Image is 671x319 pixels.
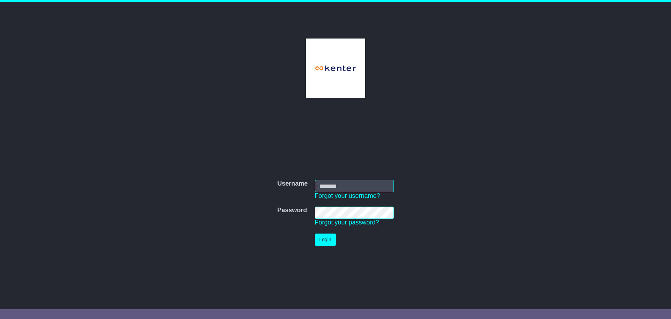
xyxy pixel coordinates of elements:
[315,219,379,226] a: Forgot your password?
[315,234,336,246] button: Login
[315,192,380,199] a: Forgot your username?
[306,39,365,98] img: Kenter International Logistics
[277,180,308,188] label: Username
[277,207,307,214] label: Password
